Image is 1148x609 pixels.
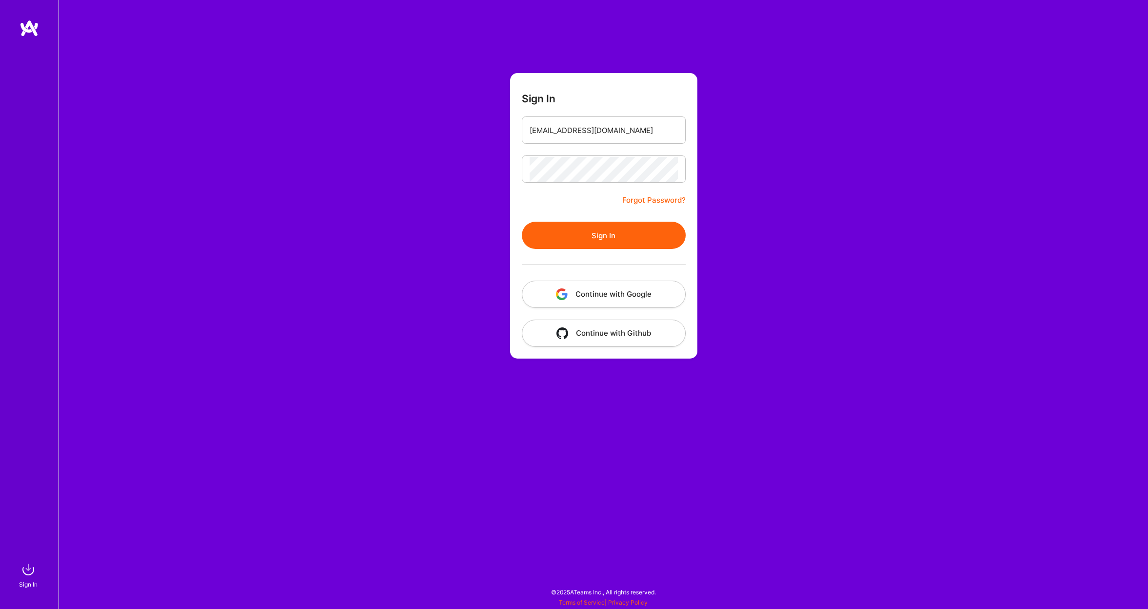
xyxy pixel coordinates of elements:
input: Email... [530,118,678,143]
img: icon [556,327,568,339]
a: Privacy Policy [608,599,648,606]
img: icon [556,288,568,300]
h3: Sign In [522,93,555,105]
div: Sign In [19,579,38,590]
img: logo [20,19,39,37]
a: Terms of Service [559,599,605,606]
div: © 2025 ATeams Inc., All rights reserved. [59,580,1148,604]
a: Forgot Password? [622,194,686,206]
img: sign in [19,560,38,579]
button: Continue with Google [522,281,686,308]
button: Sign In [522,222,686,249]
a: sign inSign In [20,560,38,590]
span: | [559,599,648,606]
button: Continue with Github [522,320,686,347]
